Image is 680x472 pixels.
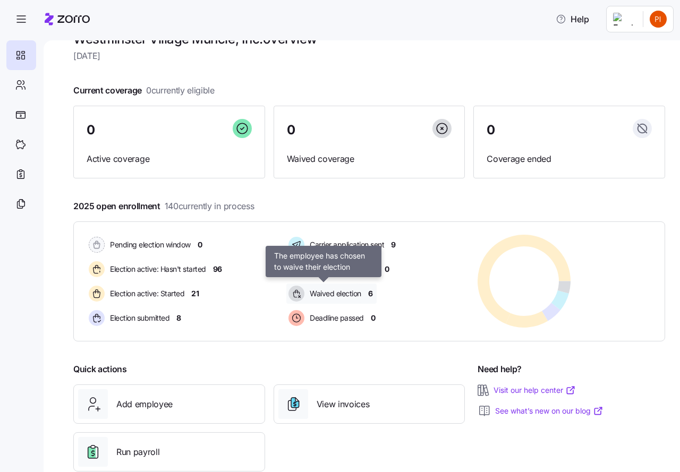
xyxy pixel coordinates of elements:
span: Active coverage [87,152,252,166]
span: Election active: Hasn't started [107,264,206,274]
span: 2025 open enrollment [73,200,254,213]
span: 21 [191,288,199,299]
button: Help [547,8,598,30]
span: Deadline passed [307,313,364,323]
img: Employer logo [613,13,634,25]
span: 96 [213,264,222,274]
span: Quick actions [73,363,127,376]
img: 24d6825ccf4887a4818050cadfd93e6d [650,11,667,28]
span: 0 [487,124,495,136]
span: 0 [371,313,376,323]
span: 0 [87,124,95,136]
span: 0 [198,239,202,250]
span: Waived coverage [287,152,452,166]
span: Coverage ended [487,152,652,166]
span: Current coverage [73,84,215,97]
span: Pending election window [107,239,191,250]
a: See what’s new on our blog [495,406,603,416]
span: Run payroll [116,445,159,459]
span: Need help? [478,363,522,376]
span: 8 [176,313,181,323]
span: 0 [287,124,295,136]
span: 6 [368,288,373,299]
span: Enrollment confirmed [307,264,378,274]
span: Add employee [116,398,173,411]
span: Election submitted [107,313,169,323]
span: Election active: Started [107,288,184,299]
span: 140 currently in process [165,200,254,213]
span: 0 currently eligible [146,84,215,97]
span: Help [556,13,589,25]
span: 9 [391,239,396,250]
a: Visit our help center [494,385,576,396]
span: 0 [385,264,389,274]
span: Carrier application sent [307,239,384,250]
span: View invoices [317,398,370,411]
span: Waived election [307,288,361,299]
span: [DATE] [73,49,665,63]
